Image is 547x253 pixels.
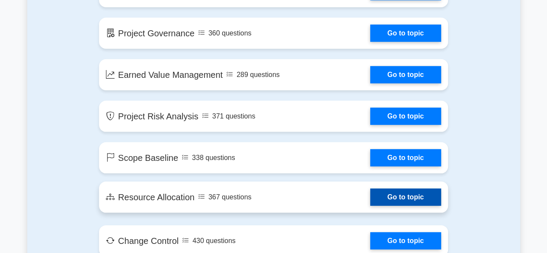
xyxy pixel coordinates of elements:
[370,149,441,167] a: Go to topic
[370,108,441,125] a: Go to topic
[370,66,441,83] a: Go to topic
[370,25,441,42] a: Go to topic
[370,232,441,250] a: Go to topic
[370,189,441,206] a: Go to topic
